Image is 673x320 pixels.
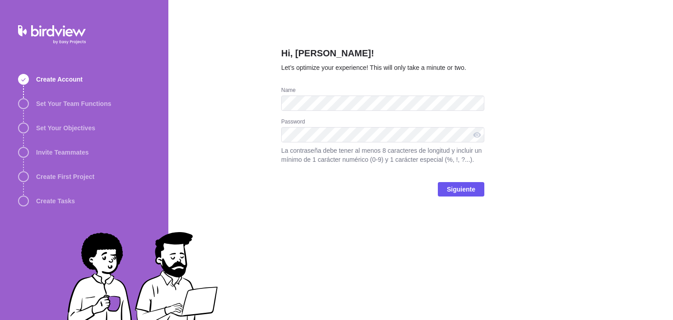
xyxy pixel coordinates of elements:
[281,64,466,71] span: Let’s optimize your experience! This will only take a minute or two.
[36,148,88,157] span: Invite Teammates
[281,87,484,96] div: Name
[447,184,475,195] span: Siguiente
[281,47,484,63] h2: Hi, [PERSON_NAME]!
[281,146,484,164] span: La contraseña debe tener al menos 8 caracteres de longitud y incluir un mínimo de 1 carácter numé...
[36,172,94,181] span: Create First Project
[36,99,111,108] span: Set Your Team Functions
[281,118,484,127] div: Password
[36,197,75,206] span: Create Tasks
[36,123,95,133] span: Set Your Objectives
[36,75,83,84] span: Create Account
[438,182,484,197] span: Siguiente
